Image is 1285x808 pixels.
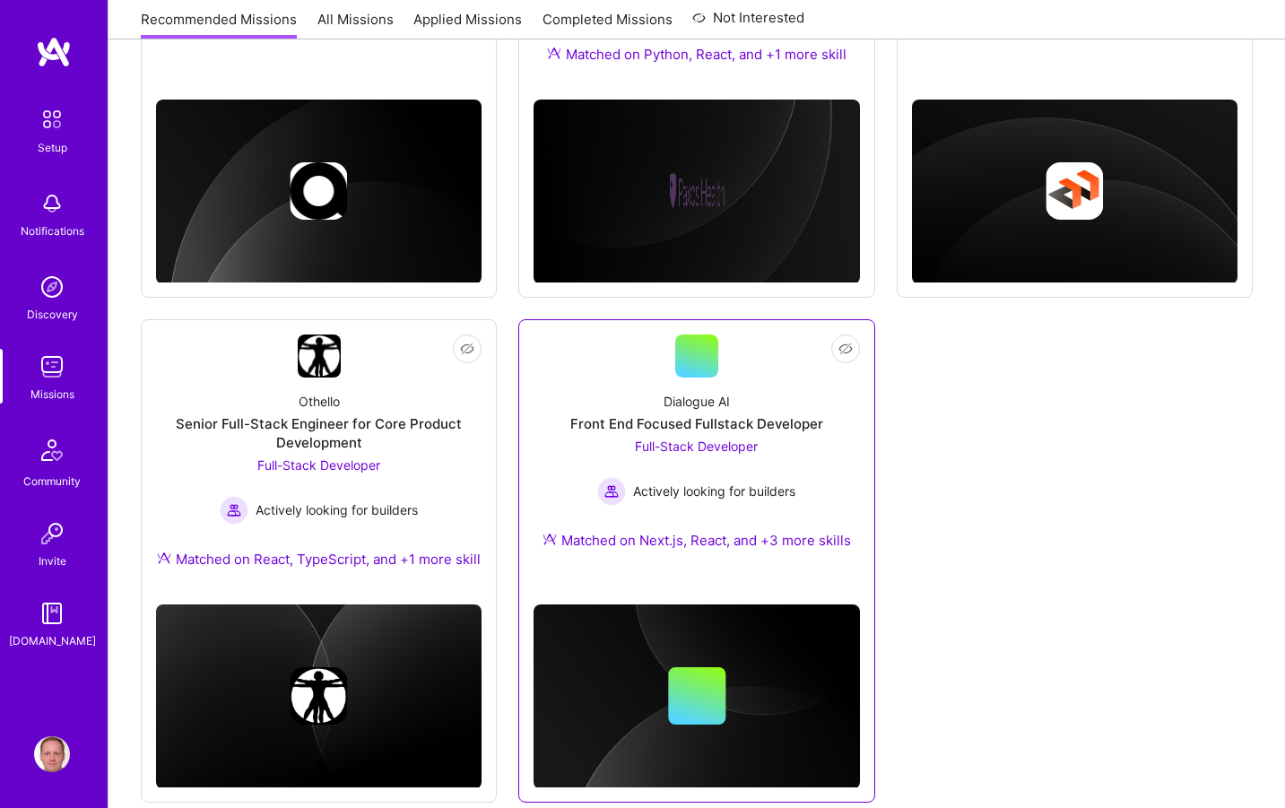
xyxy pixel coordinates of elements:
a: Dialogue AIFront End Focused Fullstack DeveloperFull-Stack Developer Actively looking for builder... [534,334,859,571]
img: cover [912,100,1237,284]
a: Applied Missions [413,10,522,39]
img: Company Logo [298,334,341,378]
a: Recommended Missions [141,10,297,39]
a: Completed Missions [543,10,673,39]
img: cover [534,100,859,284]
i: icon EyeClosed [460,342,474,356]
img: Company logo [291,667,348,725]
div: Othello [299,392,340,411]
div: Matched on React, TypeScript, and +1 more skill [157,550,481,569]
img: guide book [34,595,70,631]
img: Company logo [1046,162,1103,220]
a: All Missions [317,10,394,39]
div: Setup [38,138,67,157]
div: Senior Full-Stack Engineer for Core Product Development [156,414,482,452]
div: Dialogue AI [664,392,730,411]
div: [DOMAIN_NAME] [9,631,96,650]
div: Missions [30,385,74,404]
div: Front End Focused Fullstack Developer [570,414,823,433]
div: Matched on Python, React, and +1 more skill [547,45,847,64]
span: Actively looking for builders [633,482,795,500]
img: User Avatar [34,736,70,772]
img: Ateam Purple Icon [547,46,561,60]
div: Community [23,472,81,491]
img: setup [33,100,71,138]
img: Company logo [668,162,725,220]
img: Company logo [291,162,348,220]
div: Invite [39,552,66,570]
img: Actively looking for builders [597,477,626,506]
i: icon EyeClosed [838,342,853,356]
img: logo [36,36,72,68]
a: Not Interested [692,7,804,39]
img: teamwork [34,349,70,385]
img: bell [34,186,70,222]
img: Community [30,429,74,472]
img: cover [156,604,482,789]
img: discovery [34,269,70,305]
img: Ateam Purple Icon [543,532,557,546]
div: Notifications [21,222,84,240]
img: Invite [34,516,70,552]
span: Full-Stack Developer [257,457,380,473]
div: Discovery [27,305,78,324]
img: cover [156,100,482,284]
img: cover [534,604,859,789]
div: Matched on Next.js, React, and +3 more skills [543,531,851,550]
a: Company LogoOthelloSenior Full-Stack Engineer for Core Product DevelopmentFull-Stack Developer Ac... [156,334,482,590]
a: User Avatar [30,736,74,772]
span: Actively looking for builders [256,500,418,519]
img: Actively looking for builders [220,496,248,525]
img: Ateam Purple Icon [157,551,171,565]
span: Full-Stack Developer [635,439,758,454]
